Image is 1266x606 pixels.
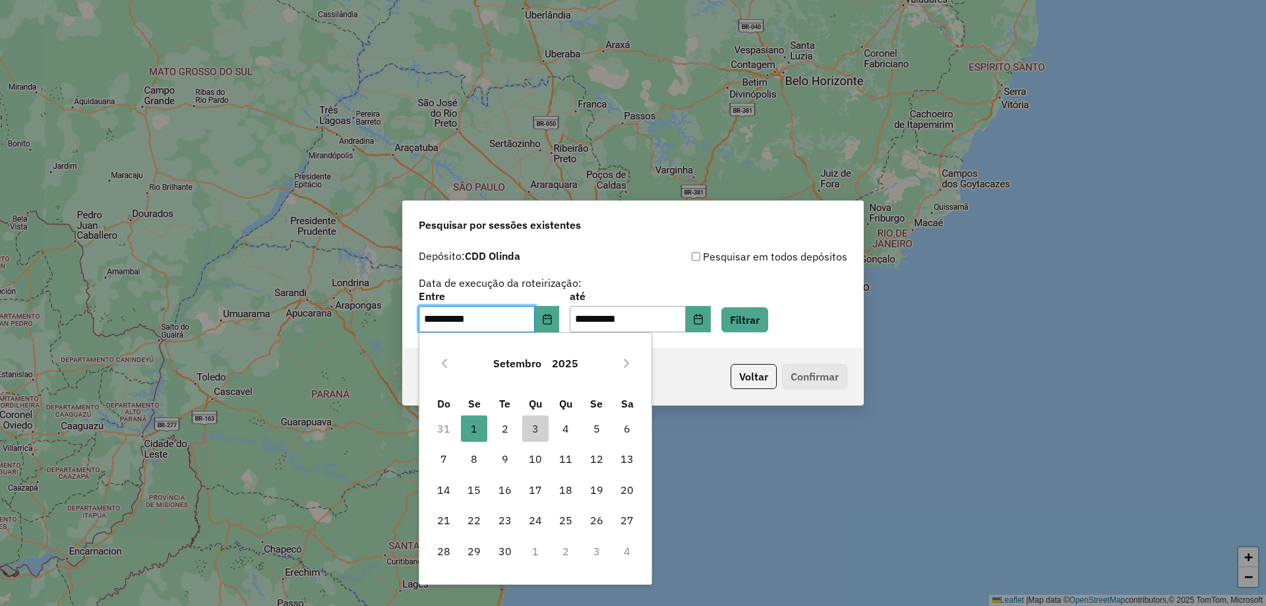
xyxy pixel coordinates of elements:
span: 17 [522,477,549,503]
span: Qu [559,397,572,410]
span: 7 [431,446,457,472]
td: 4 [551,413,581,444]
span: 14 [431,477,457,503]
td: 18 [551,475,581,505]
button: Choose Year [547,348,584,379]
span: 11 [553,446,579,472]
div: Choose Date [419,332,652,585]
span: 24 [522,507,549,533]
label: Entre [419,288,559,304]
td: 22 [459,505,489,535]
span: Se [590,397,603,410]
span: 12 [584,446,610,472]
td: 16 [489,475,520,505]
td: 21 [429,505,459,535]
td: 14 [429,475,459,505]
span: 26 [584,507,610,533]
td: 29 [459,535,489,566]
td: 9 [489,444,520,474]
span: Qu [529,397,542,410]
div: Pesquisar em todos depósitos [633,249,847,264]
td: 17 [520,475,551,505]
td: 3 [520,413,551,444]
span: Sa [621,397,634,410]
label: até [570,288,710,304]
td: 1 [520,535,551,566]
span: Te [499,397,510,410]
button: Choose Date [686,306,711,332]
td: 2 [551,535,581,566]
td: 3 [582,535,612,566]
td: 7 [429,444,459,474]
td: 24 [520,505,551,535]
span: 13 [614,446,640,472]
td: 28 [429,535,459,566]
span: 23 [492,507,518,533]
span: Do [437,397,450,410]
span: 21 [431,507,457,533]
td: 8 [459,444,489,474]
span: 29 [461,538,487,564]
label: Data de execução da roteirização: [419,275,582,291]
td: 23 [489,505,520,535]
span: 20 [614,477,640,503]
span: 9 [492,446,518,472]
td: 31 [429,413,459,444]
span: 28 [431,538,457,564]
button: Voltar [731,364,777,389]
td: 13 [612,444,642,474]
button: Choose Month [488,348,547,379]
span: Se [468,397,481,410]
span: 5 [584,415,610,442]
span: 3 [522,415,549,442]
td: 26 [582,505,612,535]
td: 15 [459,475,489,505]
span: 22 [461,507,487,533]
button: Filtrar [721,307,768,332]
button: Next Month [616,353,637,374]
span: 18 [553,477,579,503]
td: 2 [489,413,520,444]
label: Depósito: [419,248,520,264]
span: 16 [492,477,518,503]
strong: CDD Olinda [465,249,520,262]
span: Pesquisar por sessões existentes [419,217,581,233]
span: 4 [553,415,579,442]
td: 27 [612,505,642,535]
span: 30 [492,538,518,564]
span: 8 [461,446,487,472]
td: 10 [520,444,551,474]
span: 19 [584,477,610,503]
span: 10 [522,446,549,472]
button: Choose Date [535,306,560,332]
td: 12 [582,444,612,474]
td: 6 [612,413,642,444]
span: 25 [553,507,579,533]
span: 6 [614,415,640,442]
td: 25 [551,505,581,535]
td: 20 [612,475,642,505]
td: 11 [551,444,581,474]
td: 4 [612,535,642,566]
td: 19 [582,475,612,505]
td: 1 [459,413,489,444]
span: 27 [614,507,640,533]
td: 5 [582,413,612,444]
span: 1 [461,415,487,442]
span: 2 [492,415,518,442]
button: Previous Month [434,353,455,374]
td: 30 [489,535,520,566]
span: 15 [461,477,487,503]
